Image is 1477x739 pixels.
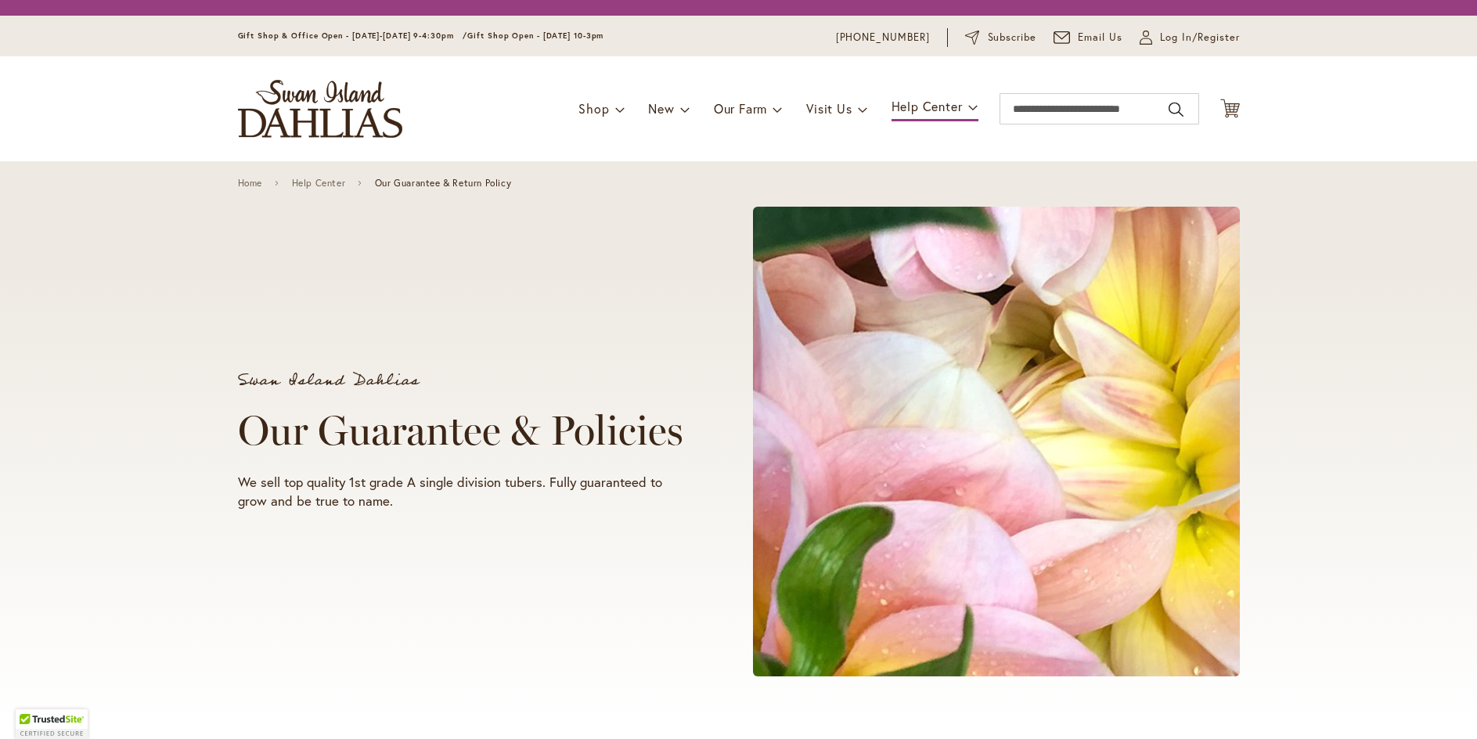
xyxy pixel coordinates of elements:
[836,30,931,45] a: [PHONE_NUMBER]
[1160,30,1240,45] span: Log In/Register
[467,31,603,41] span: Gift Shop Open - [DATE] 10-3pm
[238,473,693,510] p: We sell top quality 1st grade A single division tubers. Fully guaranteed to grow and be true to n...
[238,31,468,41] span: Gift Shop & Office Open - [DATE]-[DATE] 9-4:30pm /
[1054,30,1122,45] a: Email Us
[1078,30,1122,45] span: Email Us
[648,100,674,117] span: New
[988,30,1037,45] span: Subscribe
[238,80,402,138] a: store logo
[806,100,852,117] span: Visit Us
[892,98,963,114] span: Help Center
[1140,30,1240,45] a: Log In/Register
[16,709,88,739] div: TrustedSite Certified
[238,407,693,454] h1: Our Guarantee & Policies
[238,178,262,189] a: Home
[714,100,767,117] span: Our Farm
[965,30,1036,45] a: Subscribe
[292,178,346,189] a: Help Center
[578,100,609,117] span: Shop
[375,178,511,189] span: Our Guarantee & Return Policy
[1169,97,1183,122] button: Search
[238,373,693,388] p: Swan Island Dahlias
